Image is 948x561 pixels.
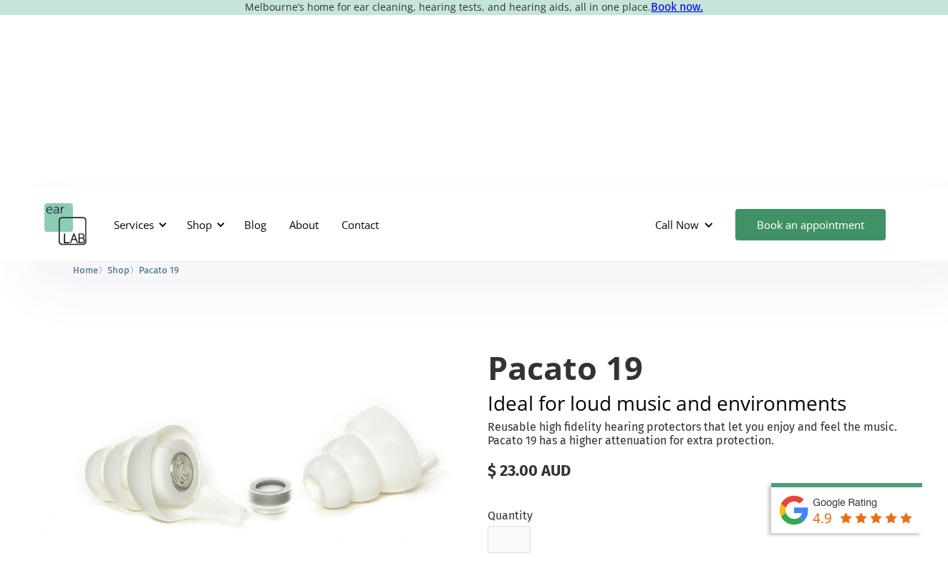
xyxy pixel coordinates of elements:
[107,263,130,276] a: Shop
[644,203,728,246] div: Call Now
[330,204,390,245] a: Contact
[187,218,212,232] div: Shop
[105,203,171,246] div: Services
[139,265,179,275] span: Pacato 19
[73,263,98,276] a: Home
[735,209,886,240] a: Book an appointment
[488,420,904,447] p: Reusable high fidelity hearing protectors that let you enjoy and feel the music. Pacato 19 has a ...
[488,393,904,413] h2: Ideal for loud music and environments
[114,218,154,232] div: Services
[107,263,139,278] li: 〉
[178,203,229,246] div: Shop
[488,462,904,480] div: $ 23.00 AUD
[655,218,699,232] div: Call Now
[73,265,98,275] span: Home
[488,350,904,386] h1: Pacato 19
[73,263,107,278] li: 〉
[233,204,278,245] a: Blog
[278,204,330,245] a: About
[44,203,87,246] a: home
[488,509,533,522] label: Quantity
[139,263,179,276] a: Pacato 19
[107,265,130,275] span: Shop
